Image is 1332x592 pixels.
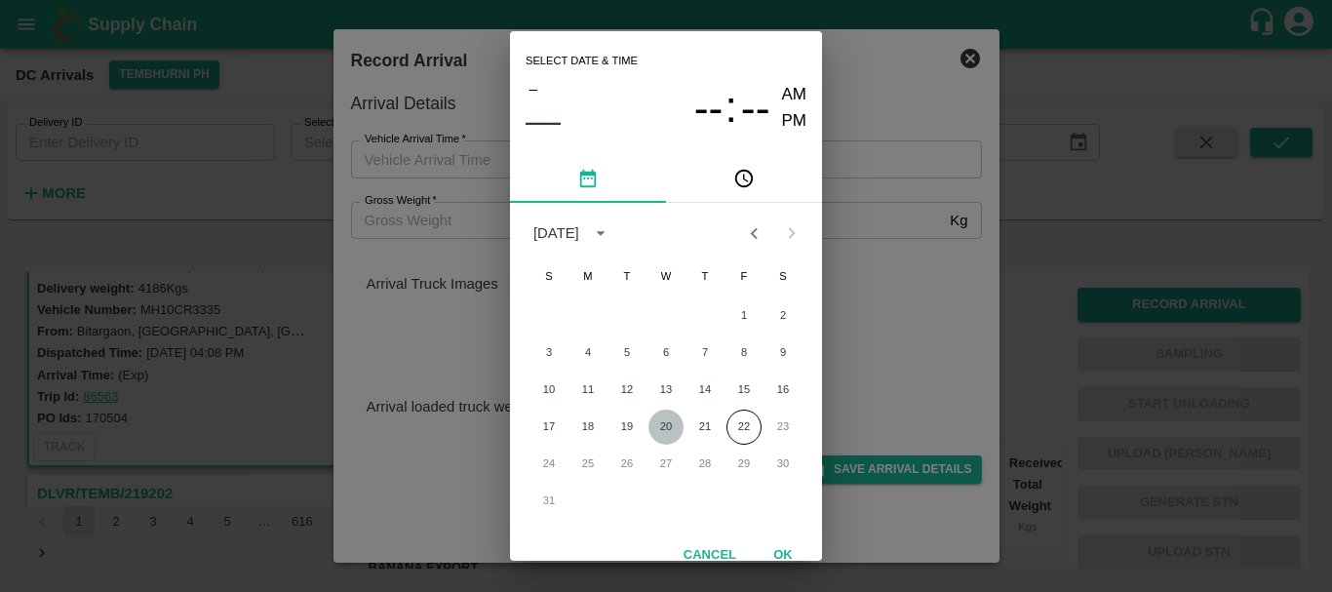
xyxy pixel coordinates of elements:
[531,335,567,371] button: 3
[609,257,645,296] span: Tuesday
[531,373,567,408] button: 10
[687,257,723,296] span: Thursday
[741,83,770,134] span: --
[726,335,762,371] button: 8
[648,257,684,296] span: Wednesday
[735,215,772,252] button: Previous month
[570,373,606,408] button: 11
[782,82,807,108] button: AM
[648,410,684,445] button: 20
[648,335,684,371] button: 6
[533,222,579,244] div: [DATE]
[648,373,684,408] button: 13
[609,410,645,445] button: 19
[765,335,801,371] button: 9
[741,82,770,134] button: --
[570,257,606,296] span: Monday
[694,82,724,134] button: --
[676,538,744,572] button: Cancel
[765,298,801,334] button: 2
[529,76,537,101] span: –
[609,373,645,408] button: 12
[725,82,736,134] span: :
[526,101,561,140] button: ––
[510,156,666,203] button: pick date
[570,410,606,445] button: 18
[531,257,567,296] span: Sunday
[687,373,723,408] button: 14
[666,156,822,203] button: pick time
[585,217,616,249] button: calendar view is open, switch to year view
[687,410,723,445] button: 21
[765,257,801,296] span: Saturday
[726,373,762,408] button: 15
[726,410,762,445] button: 22
[526,76,541,101] button: –
[570,335,606,371] button: 4
[765,373,801,408] button: 16
[531,410,567,445] button: 17
[726,257,762,296] span: Friday
[687,335,723,371] button: 7
[726,298,762,334] button: 1
[694,83,724,134] span: --
[609,335,645,371] button: 5
[752,538,814,572] button: OK
[782,108,807,135] button: PM
[526,47,638,76] span: Select date & time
